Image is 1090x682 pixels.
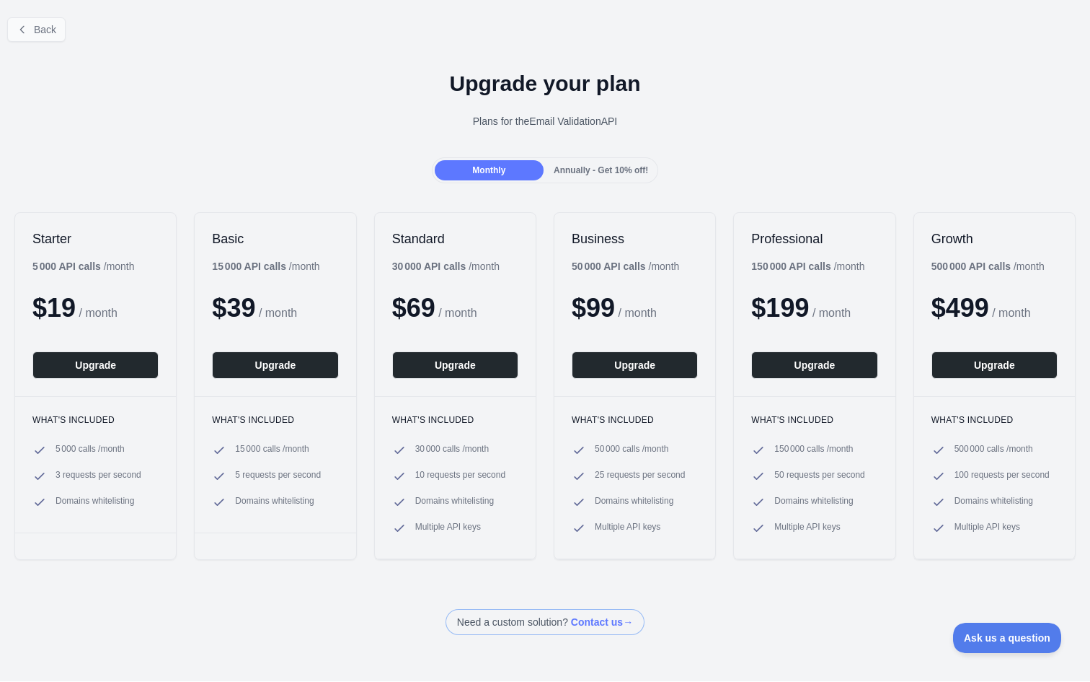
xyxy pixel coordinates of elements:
h2: Growth [931,230,1058,248]
span: $ 69 [392,293,435,323]
span: $ 99 [572,293,615,323]
b: 50 000 API calls [572,261,646,272]
b: 500 000 API calls [931,261,1011,272]
div: / month [751,259,864,274]
b: 30 000 API calls [392,261,466,272]
h2: Professional [751,230,877,248]
iframe: Toggle Customer Support [953,623,1061,653]
h2: Standard [392,230,518,248]
div: / month [572,259,679,274]
b: 150 000 API calls [751,261,830,272]
span: $ 199 [751,293,809,323]
div: / month [392,259,500,274]
span: $ 499 [931,293,989,323]
div: / month [931,259,1045,274]
h2: Business [572,230,698,248]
